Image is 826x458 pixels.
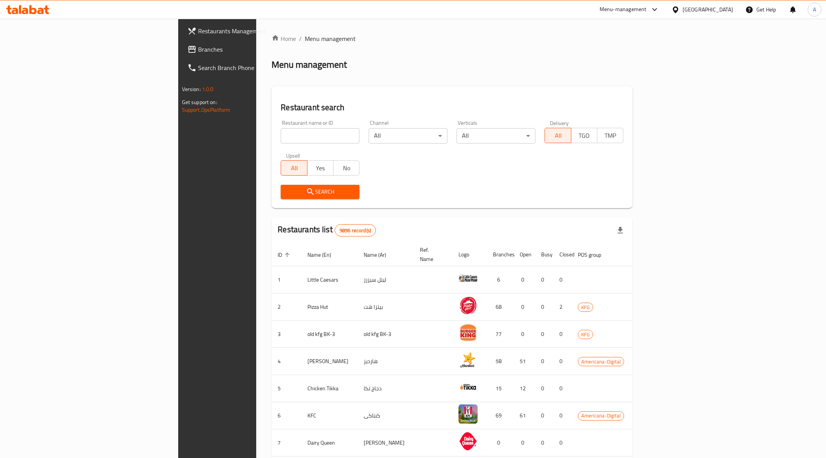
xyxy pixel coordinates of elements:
td: 61 [514,402,535,429]
td: KFC [301,402,358,429]
td: 0 [553,266,572,293]
span: KFG [578,303,593,312]
span: Ref. Name [420,245,443,264]
td: 6 [487,266,514,293]
label: Delivery [550,120,569,126]
th: Busy [535,243,553,266]
td: old kfg BK-3 [358,321,414,348]
td: [PERSON_NAME] [358,429,414,456]
td: ليتل سيزرز [358,266,414,293]
td: 77 [487,321,514,348]
td: 0 [553,402,572,429]
td: 51 [514,348,535,375]
a: Search Branch Phone [181,59,316,77]
img: KFC [459,404,478,424]
span: All [548,130,568,141]
span: Branches [198,45,310,54]
span: A [813,5,816,14]
span: Name (Ar) [364,250,396,259]
td: 2 [553,293,572,321]
td: Dairy Queen [301,429,358,456]
span: ID [278,250,292,259]
span: TGO [574,130,594,141]
td: 0 [535,429,553,456]
td: 68 [487,293,514,321]
label: Upsell [286,153,300,158]
td: 0 [535,348,553,375]
h2: Restaurants list [278,224,376,236]
span: POS group [578,250,611,259]
td: بيتزا هت [358,293,414,321]
td: Chicken Tikka [301,375,358,402]
th: Logo [452,243,487,266]
td: 0 [553,375,572,402]
img: Hardee's [459,350,478,369]
span: 9896 record(s) [335,227,376,234]
img: Pizza Hut [459,296,478,315]
span: All [284,163,304,174]
img: old kfg BK-3 [459,323,478,342]
td: 0 [514,293,535,321]
a: Restaurants Management [181,22,316,40]
td: 69 [487,402,514,429]
span: Search [287,187,353,197]
span: Yes [311,163,330,174]
img: Chicken Tikka [459,377,478,396]
span: Restaurants Management [198,26,310,36]
img: Dairy Queen [459,432,478,451]
button: Yes [307,160,333,176]
td: 0 [514,321,535,348]
nav: breadcrumb [272,34,633,43]
td: Pizza Hut [301,293,358,321]
div: [GEOGRAPHIC_DATA] [683,5,733,14]
td: 0 [535,266,553,293]
td: 0 [535,293,553,321]
td: 0 [535,321,553,348]
span: 1.0.0 [202,84,214,94]
span: KFG [578,330,593,339]
button: TMP [597,128,623,143]
span: Version: [182,84,201,94]
td: 0 [487,429,514,456]
td: 58 [487,348,514,375]
td: هارديز [358,348,414,375]
input: Search for restaurant name or ID.. [281,128,359,143]
td: 0 [553,321,572,348]
td: [PERSON_NAME] [301,348,358,375]
span: Menu management [305,34,356,43]
td: 0 [553,348,572,375]
a: Support.OpsPlatform [182,105,231,115]
td: Little Caesars [301,266,358,293]
img: Little Caesars [459,269,478,288]
td: old kfg BK-3 [301,321,358,348]
div: All [369,128,447,143]
button: All [281,160,307,176]
a: Branches [181,40,316,59]
td: 0 [514,429,535,456]
button: All [545,128,571,143]
span: Search Branch Phone [198,63,310,72]
span: Name (En) [307,250,341,259]
td: كنتاكى [358,402,414,429]
span: No [337,163,356,174]
span: Americana-Digital [578,357,624,366]
th: Branches [487,243,514,266]
td: 0 [514,266,535,293]
h2: Restaurant search [281,102,623,113]
div: Menu-management [600,5,647,14]
td: دجاج تكا [358,375,414,402]
span: Americana-Digital [578,411,624,420]
td: 15 [487,375,514,402]
div: Export file [611,221,629,240]
button: No [333,160,359,176]
div: Total records count [335,224,376,236]
th: Closed [553,243,572,266]
td: 12 [514,375,535,402]
td: 0 [553,429,572,456]
td: 0 [535,375,553,402]
td: 0 [535,402,553,429]
span: TMP [600,130,620,141]
button: TGO [571,128,597,143]
button: Search [281,185,359,199]
div: All [457,128,535,143]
